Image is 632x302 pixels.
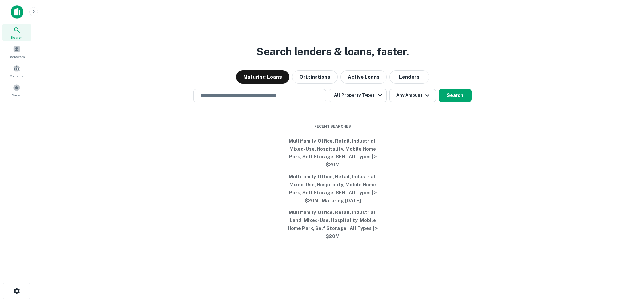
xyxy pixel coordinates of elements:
button: All Property Types [329,89,386,102]
button: Multifamily, Office, Retail, Industrial, Land, Mixed-Use, Hospitality, Mobile Home Park, Self Sto... [283,207,383,242]
span: Contacts [10,73,23,79]
button: Multifamily, Office, Retail, Industrial, Mixed-Use, Hospitality, Mobile Home Park, Self Storage, ... [283,171,383,207]
button: Lenders [389,70,429,84]
h3: Search lenders & loans, faster. [256,44,409,60]
span: Borrowers [9,54,25,59]
a: Saved [2,81,31,99]
span: Saved [12,92,22,98]
span: Search [11,35,23,40]
img: capitalize-icon.png [11,5,23,19]
button: Maturing Loans [236,70,289,84]
button: Active Loans [340,70,387,84]
a: Search [2,24,31,41]
button: Any Amount [389,89,436,102]
button: Multifamily, Office, Retail, Industrial, Mixed-Use, Hospitality, Mobile Home Park, Self Storage, ... [283,135,383,171]
a: Contacts [2,62,31,80]
span: Recent Searches [283,124,383,129]
iframe: Chat Widget [599,249,632,281]
button: Originations [292,70,338,84]
a: Borrowers [2,43,31,61]
button: Search [439,89,472,102]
